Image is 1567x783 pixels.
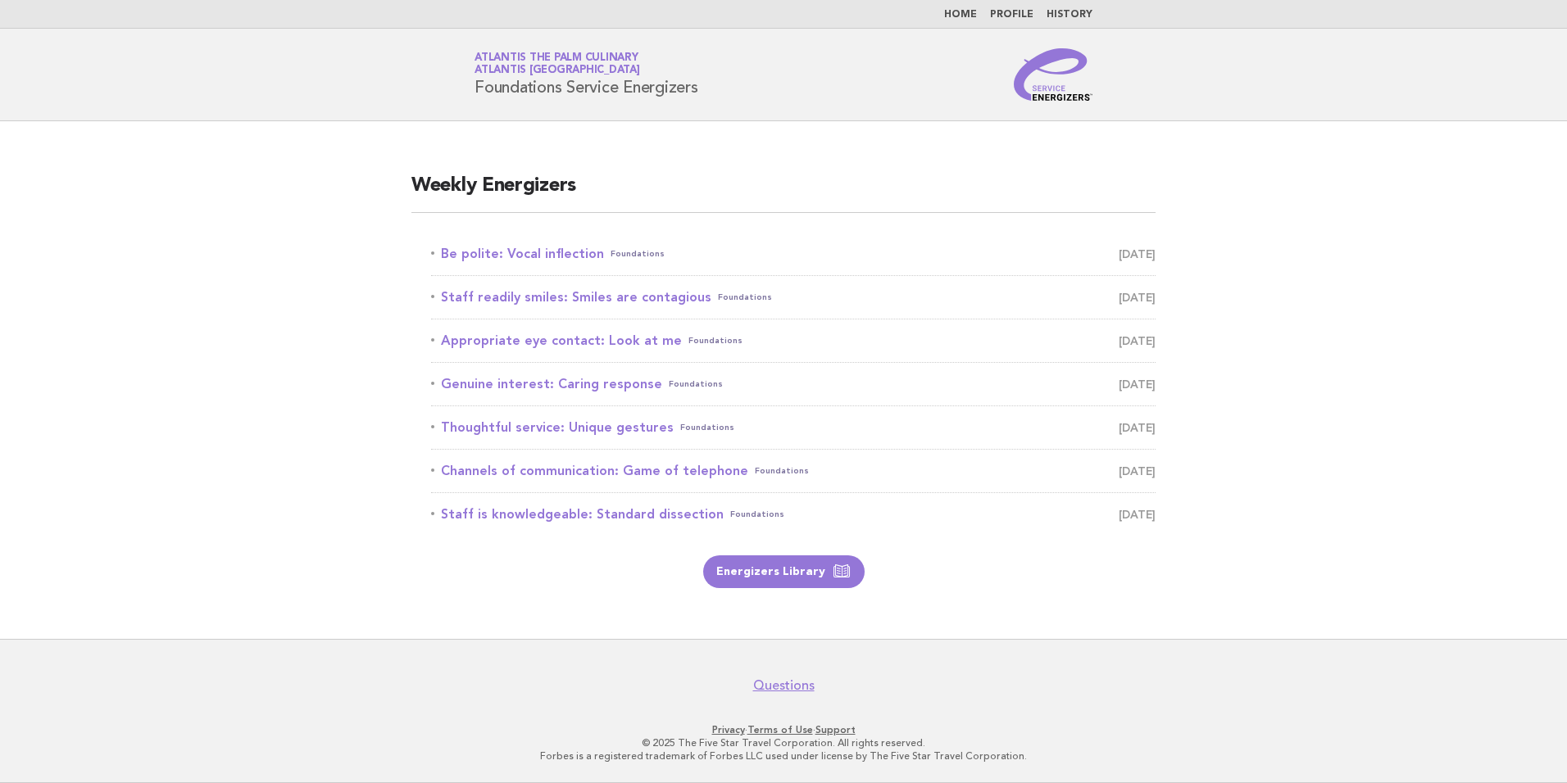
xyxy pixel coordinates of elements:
[1047,10,1092,20] a: History
[1119,286,1156,309] span: [DATE]
[990,10,1033,20] a: Profile
[688,329,743,352] span: Foundations
[475,52,640,75] a: Atlantis The Palm CulinaryAtlantis [GEOGRAPHIC_DATA]
[718,286,772,309] span: Foundations
[475,66,640,76] span: Atlantis [GEOGRAPHIC_DATA]
[730,503,784,526] span: Foundations
[1119,459,1156,482] span: [DATE]
[1119,416,1156,439] span: [DATE]
[282,723,1285,736] p: · ·
[611,242,665,265] span: Foundations
[753,677,815,694] a: Questions
[815,724,856,735] a: Support
[431,459,1156,482] a: Channels of communication: Game of telephoneFoundations [DATE]
[755,459,809,482] span: Foundations
[712,724,745,735] a: Privacy
[680,416,734,439] span: Foundations
[431,242,1156,265] a: Be polite: Vocal inflectionFoundations [DATE]
[431,329,1156,352] a: Appropriate eye contact: Look at meFoundations [DATE]
[1119,373,1156,396] span: [DATE]
[703,555,865,588] a: Energizers Library
[282,736,1285,749] p: © 2025 The Five Star Travel Corporation. All rights reserved.
[1119,242,1156,265] span: [DATE]
[431,416,1156,439] a: Thoughtful service: Unique gesturesFoundations [DATE]
[1014,48,1092,101] img: Service Energizers
[411,173,1156,213] h2: Weekly Energizers
[431,286,1156,309] a: Staff readily smiles: Smiles are contagiousFoundations [DATE]
[944,10,977,20] a: Home
[1119,503,1156,526] span: [DATE]
[282,749,1285,763] p: Forbes is a registered trademark of Forbes LLC used under license by The Five Star Travel Corpora...
[747,724,813,735] a: Terms of Use
[475,53,698,96] h1: Foundations Service Energizers
[1119,329,1156,352] span: [DATE]
[669,373,723,396] span: Foundations
[431,503,1156,526] a: Staff is knowledgeable: Standard dissectionFoundations [DATE]
[431,373,1156,396] a: Genuine interest: Caring responseFoundations [DATE]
